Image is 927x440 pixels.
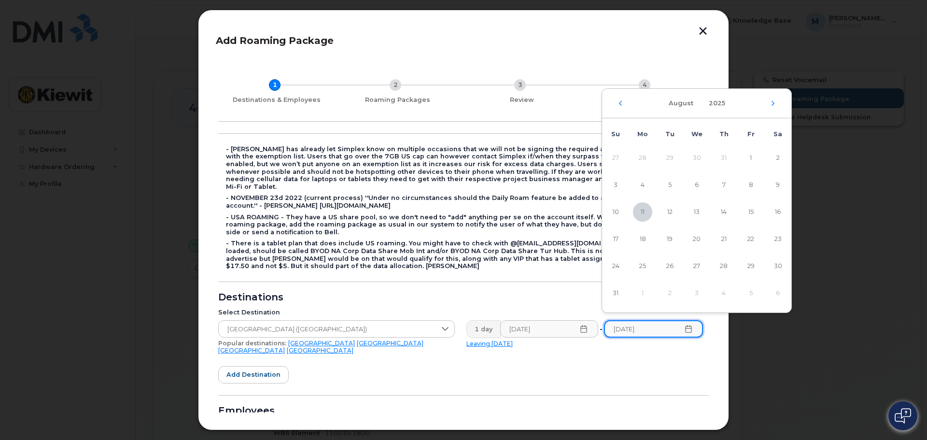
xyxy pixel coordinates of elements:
td: 6 [764,280,791,307]
button: Next Month [770,100,776,106]
span: 25 [633,256,652,276]
a: [GEOGRAPHIC_DATA] [218,347,285,354]
a: [GEOGRAPHIC_DATA] [357,340,423,347]
button: Choose Year [703,95,731,112]
td: 31 [602,280,629,307]
span: Add destination [226,370,281,379]
td: 7 [710,171,737,199]
span: 9 [768,175,787,195]
span: Mo [637,130,648,138]
td: 19 [656,226,683,253]
td: 1 [629,280,656,307]
span: 31 [606,284,625,303]
td: 28 [710,253,737,280]
span: 8 [741,175,760,195]
div: Destinations [218,294,709,301]
td: 29 [656,144,683,171]
div: - There is a tablet plan that does include US roaming. You might have to check with @[EMAIL_ADDRE... [226,240,709,270]
a: Leaving [DATE] [466,340,513,347]
td: 29 [737,253,764,280]
img: Open chat [895,408,911,424]
div: 3 [514,79,526,91]
button: Choose Month [663,95,699,112]
td: 15 [737,199,764,226]
td: 31 [710,144,737,171]
div: Roaming Packages [339,96,456,104]
td: 11 [629,199,656,226]
a: [GEOGRAPHIC_DATA] [288,340,355,347]
td: 5 [737,280,764,307]
a: [GEOGRAPHIC_DATA] [287,347,353,354]
td: 23 [764,226,791,253]
span: 13 [687,202,706,222]
td: 30 [764,253,791,280]
div: Review [463,96,580,104]
td: 12 [656,199,683,226]
span: 11 [633,202,652,222]
span: 14 [714,202,733,222]
div: - NOVEMBER 23d 2022 (current process) ''Under no circumstances should the Daily Roam feature be a... [226,194,709,209]
td: 14 [710,199,737,226]
span: 26 [660,256,679,276]
td: 3 [683,280,710,307]
td: 25 [629,253,656,280]
div: - [PERSON_NAME] has already let Simplex know on multiple occasions that we will not be signing th... [226,145,709,191]
div: 4 [639,79,650,91]
td: 20 [683,226,710,253]
td: 10 [602,199,629,226]
span: 18 [633,229,652,249]
span: Popular destinations: [218,340,286,347]
td: 5 [656,171,683,199]
td: 13 [683,199,710,226]
td: 24 [602,253,629,280]
div: 2 [390,79,401,91]
td: 2 [764,144,791,171]
span: 4 [633,175,652,195]
td: 9 [764,171,791,199]
span: 29 [741,256,760,276]
div: Choose Date [602,88,792,313]
span: Tu [665,130,674,138]
span: 27 [687,256,706,276]
input: Please fill out this field [604,320,703,338]
span: 21 [714,229,733,249]
td: 1 [737,144,764,171]
span: 5 [660,175,679,195]
div: Select Destination [218,309,455,316]
div: Finish [588,96,705,104]
td: 4 [710,280,737,307]
div: - [598,320,604,338]
span: United States of America (USA) [219,321,436,338]
td: 30 [683,144,710,171]
span: 20 [687,229,706,249]
td: 22 [737,226,764,253]
span: 30 [768,256,787,276]
span: 6 [687,175,706,195]
span: 22 [741,229,760,249]
div: Employees [218,407,709,415]
span: Su [611,130,620,138]
td: 16 [764,199,791,226]
span: Fr [747,130,755,138]
span: 15 [741,202,760,222]
span: We [691,130,702,138]
td: 6 [683,171,710,199]
span: 16 [768,202,787,222]
td: 4 [629,171,656,199]
span: Sa [773,130,782,138]
span: 1 [741,148,760,168]
td: 18 [629,226,656,253]
span: 19 [660,229,679,249]
td: 17 [602,226,629,253]
span: 3 [606,175,625,195]
td: 21 [710,226,737,253]
button: Previous Month [618,100,623,106]
span: 23 [768,229,787,249]
td: 28 [629,144,656,171]
td: 26 [656,253,683,280]
span: 12 [660,202,679,222]
span: Add Roaming Package [216,35,334,46]
span: 17 [606,229,625,249]
td: 27 [683,253,710,280]
span: 24 [606,256,625,276]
